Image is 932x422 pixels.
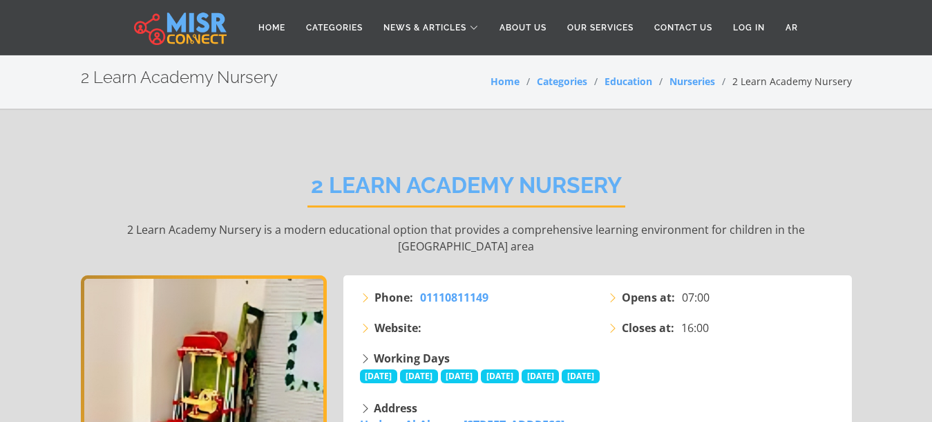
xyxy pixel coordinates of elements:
[383,21,466,34] span: News & Articles
[374,289,413,306] strong: Phone:
[562,369,600,383] span: [DATE]
[296,15,373,41] a: Categories
[715,74,852,89] li: 2 Learn Academy Nursery
[622,289,675,306] strong: Opens at:
[400,369,438,383] span: [DATE]
[557,15,644,41] a: Our Services
[81,68,278,88] h2: 2 Learn Academy Nursery
[420,290,488,305] span: 01110811149
[441,369,479,383] span: [DATE]
[481,369,519,383] span: [DATE]
[420,289,488,306] a: 01110811149
[682,289,710,306] span: 07:00
[373,15,489,41] a: News & Articles
[134,10,227,45] img: main.misr_connect
[622,320,674,336] strong: Closes at:
[360,369,398,383] span: [DATE]
[374,401,417,416] strong: Address
[644,15,723,41] a: Contact Us
[522,369,560,383] span: [DATE]
[248,15,296,41] a: Home
[491,75,520,88] a: Home
[307,172,625,208] h2: 2 Learn Academy Nursery
[605,75,652,88] a: Education
[81,221,852,255] p: 2 Learn Academy Nursery is a modern educational option that provides a comprehensive learning env...
[537,75,587,88] a: Categories
[669,75,715,88] a: Nurseries
[723,15,775,41] a: Log in
[374,320,421,336] strong: Website:
[489,15,557,41] a: About Us
[775,15,808,41] a: AR
[374,351,450,366] strong: Working Days
[681,320,709,336] span: 16:00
